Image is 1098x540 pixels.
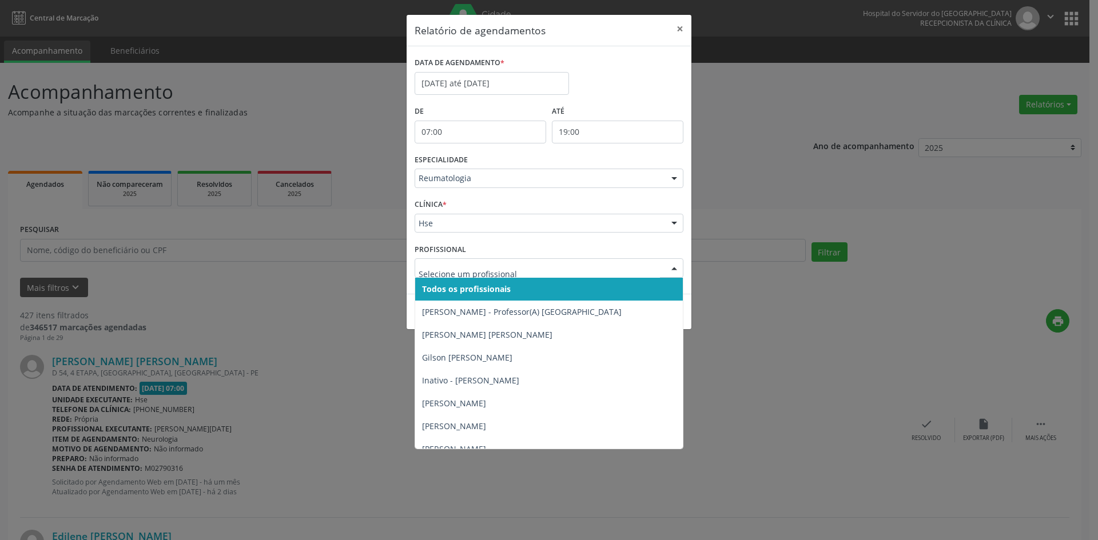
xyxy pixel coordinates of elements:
[415,23,546,38] h5: Relatório de agendamentos
[415,54,504,72] label: DATA DE AGENDAMENTO
[422,306,622,317] span: [PERSON_NAME] - Professor(A) [GEOGRAPHIC_DATA]
[422,443,486,454] span: [PERSON_NAME]
[422,421,486,431] span: [PERSON_NAME]
[422,329,552,340] span: [PERSON_NAME] [PERSON_NAME]
[419,262,660,285] input: Selecione um profissional
[419,218,660,229] span: Hse
[422,375,519,386] span: Inativo - [PERSON_NAME]
[415,241,466,258] label: PROFISSIONAL
[552,121,683,143] input: Selecione o horário final
[415,72,569,95] input: Selecione uma data ou intervalo
[415,151,468,169] label: ESPECIALIDADE
[669,15,691,43] button: Close
[422,398,486,409] span: [PERSON_NAME]
[552,103,683,121] label: ATÉ
[422,283,511,294] span: Todos os profissionais
[415,196,447,214] label: CLÍNICA
[415,121,546,143] input: Selecione o horário inicial
[415,103,546,121] label: De
[422,352,512,363] span: Gilson [PERSON_NAME]
[419,173,660,184] span: Reumatologia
